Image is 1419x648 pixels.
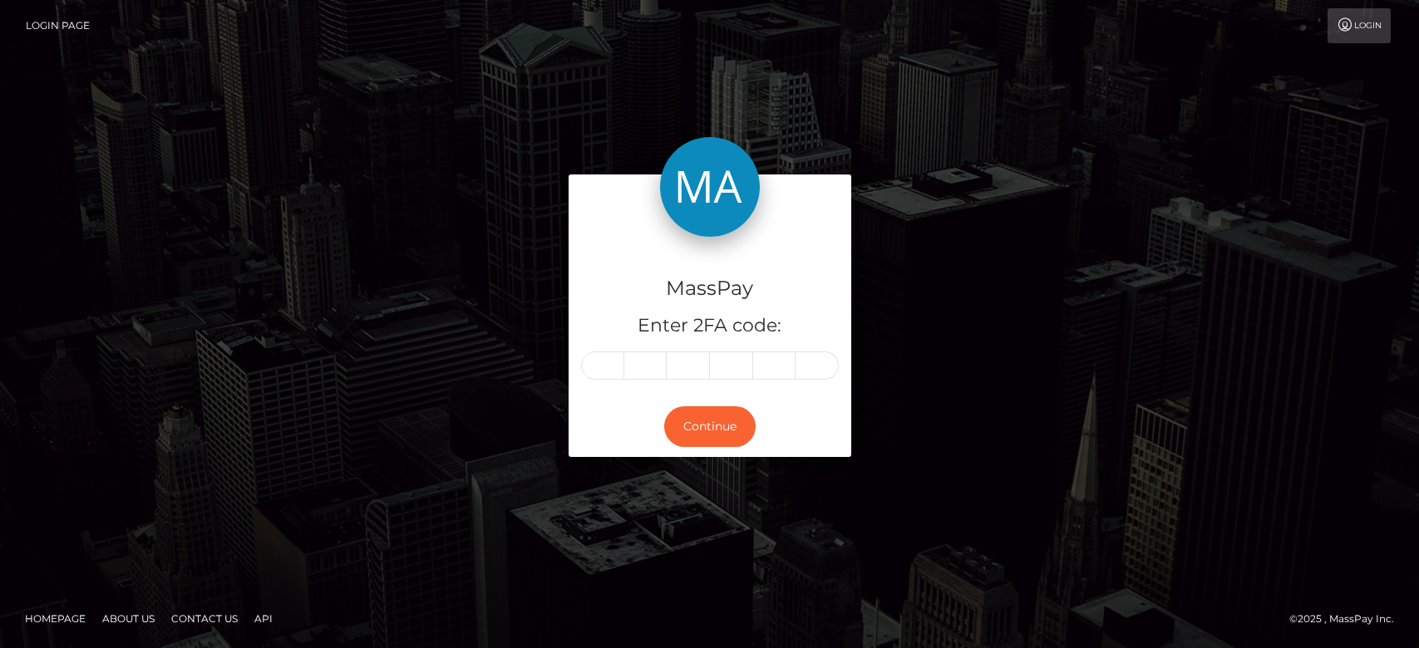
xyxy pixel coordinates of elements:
[664,406,756,447] button: Continue
[581,313,839,339] h5: Enter 2FA code:
[18,606,92,631] a: Homepage
[581,274,839,303] h4: MassPay
[26,8,90,43] a: Login Page
[165,606,244,631] a: Contact Us
[96,606,161,631] a: About Us
[248,606,279,631] a: API
[660,137,760,237] img: MassPay
[1289,610,1407,628] div: © 2025 , MassPay Inc.
[1328,8,1391,43] a: Login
